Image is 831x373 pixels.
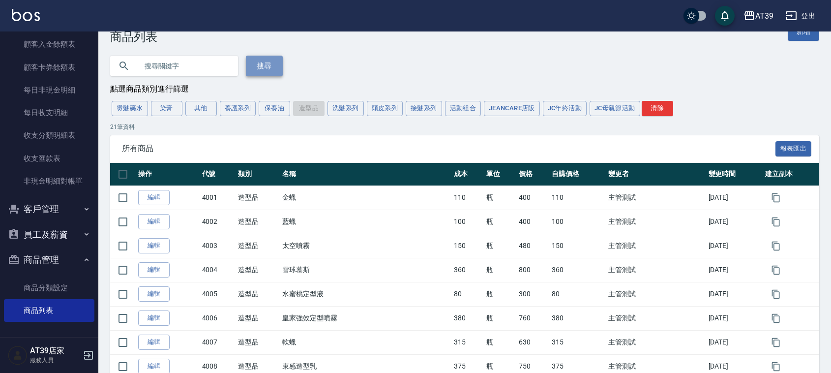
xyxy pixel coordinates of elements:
[4,222,94,248] button: 員工及薪資
[110,84,819,94] div: 點選商品類別進行篩選
[4,33,94,56] a: 顧客入金餘額表
[200,163,236,186] th: 代號
[280,258,451,282] td: 雪球慕斯
[259,101,290,116] button: 保養油
[484,258,516,282] td: 瓶
[451,210,484,234] td: 100
[706,258,763,282] td: [DATE]
[220,101,256,116] button: 養護系列
[606,258,706,282] td: 主管測試
[4,124,94,147] a: 收支分類明細表
[138,214,170,229] a: 編輯
[706,330,763,354] td: [DATE]
[200,186,236,210] td: 4001
[484,234,516,258] td: 瓶
[706,234,763,258] td: [DATE]
[755,10,773,22] div: AT39
[327,101,364,116] button: 洗髮系列
[138,238,170,253] a: 編輯
[138,335,170,350] a: 編輯
[549,282,606,306] td: 80
[484,101,540,116] button: JeanCare店販
[200,234,236,258] td: 4003
[4,170,94,192] a: 非現金明細對帳單
[516,186,549,210] td: 400
[763,163,819,186] th: 建立副本
[706,163,763,186] th: 變更時間
[451,163,484,186] th: 成本
[516,163,549,186] th: 價格
[280,306,451,330] td: 皇家強效定型噴霧
[200,210,236,234] td: 4002
[280,234,451,258] td: 太空噴霧
[590,101,640,116] button: JC母親節活動
[4,147,94,170] a: 收支匯款表
[706,282,763,306] td: [DATE]
[451,282,484,306] td: 80
[236,258,280,282] td: 造型品
[549,258,606,282] td: 360
[280,163,451,186] th: 名稱
[200,282,236,306] td: 4005
[706,186,763,210] td: [DATE]
[451,306,484,330] td: 380
[4,56,94,79] a: 顧客卡券餘額表
[516,306,549,330] td: 760
[8,345,28,365] img: Person
[549,234,606,258] td: 150
[706,306,763,330] td: [DATE]
[4,79,94,101] a: 每日非現金明細
[516,330,549,354] td: 630
[484,282,516,306] td: 瓶
[606,306,706,330] td: 主管測試
[4,277,94,299] a: 商品分類設定
[236,210,280,234] td: 造型品
[236,306,280,330] td: 造型品
[740,6,777,26] button: AT39
[451,234,484,258] td: 150
[715,6,735,26] button: save
[12,9,40,21] img: Logo
[549,306,606,330] td: 380
[138,190,170,205] a: 編輯
[246,56,283,76] button: 搜尋
[4,101,94,124] a: 每日收支明細
[484,306,516,330] td: 瓶
[236,330,280,354] td: 造型品
[549,186,606,210] td: 110
[122,144,775,154] span: 所有商品
[484,186,516,210] td: 瓶
[451,186,484,210] td: 110
[138,262,170,278] a: 編輯
[138,53,230,79] input: 搜尋關鍵字
[484,330,516,354] td: 瓶
[138,286,170,302] a: 編輯
[606,234,706,258] td: 主管測試
[516,210,549,234] td: 400
[4,247,94,273] button: 商品管理
[110,30,157,44] h3: 商品列表
[4,299,94,322] a: 商品列表
[280,330,451,354] td: 軟蠟
[136,163,200,186] th: 操作
[543,101,587,116] button: JC年終活動
[185,101,217,116] button: 其他
[138,311,170,326] a: 編輯
[280,186,451,210] td: 金蠟
[706,210,763,234] td: [DATE]
[445,101,481,116] button: 活動組合
[606,282,706,306] td: 主管測試
[642,101,673,116] button: 清除
[781,7,819,25] button: 登出
[549,330,606,354] td: 315
[516,234,549,258] td: 480
[775,141,812,156] button: 報表匯出
[516,258,549,282] td: 800
[451,258,484,282] td: 360
[110,123,819,131] p: 21 筆資料
[236,282,280,306] td: 造型品
[367,101,403,116] button: 頭皮系列
[280,210,451,234] td: 藍蠟
[236,163,280,186] th: 類別
[236,186,280,210] td: 造型品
